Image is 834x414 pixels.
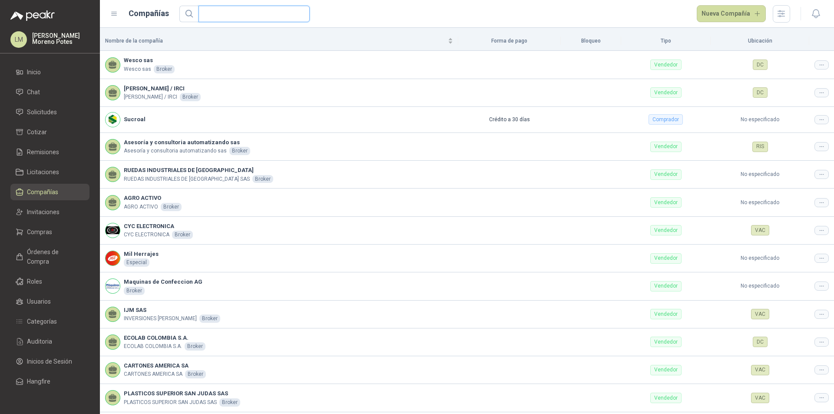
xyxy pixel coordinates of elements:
p: Crédito a 30 días [463,116,556,124]
b: Mil Herrajes [124,250,159,258]
p: RUEDAS INDUSTRIALES DE [GEOGRAPHIC_DATA] SAS [124,175,250,183]
div: Vendedor [650,281,682,291]
a: Auditoria [10,333,89,350]
b: [PERSON_NAME] / IRCI [124,84,201,93]
div: RIS [752,142,768,152]
th: Forma de pago [458,31,561,51]
div: Vendedor [650,169,682,180]
p: No especificado [716,170,804,179]
a: Categorías [10,313,89,330]
span: Hangfire [27,377,50,386]
p: No especificado [716,282,804,290]
div: Vendedor [650,60,682,70]
div: Especial [124,258,149,267]
p: No especificado [716,254,804,262]
img: Company Logo [106,251,120,265]
div: Broker [252,175,273,183]
div: Vendedor [650,253,682,264]
a: Inicio [10,64,89,80]
div: Vendedor [650,393,682,403]
p: Wesco sas [124,65,151,73]
div: Vendedor [650,197,682,208]
span: Roles [27,277,42,286]
div: Broker [185,370,206,378]
b: AGRO ACTIVO [124,194,182,202]
div: Broker [219,398,240,407]
div: DC [753,337,768,347]
span: Compras [27,227,52,237]
span: Invitaciones [27,207,60,217]
div: Vendedor [650,337,682,347]
b: ECOLAB COLOMBIA S.A. [124,334,205,342]
a: Invitaciones [10,204,89,220]
span: Chat [27,87,40,97]
p: Asesoría y consultoria automatizando sas [124,147,227,155]
th: Bloqueo [561,31,621,51]
div: Comprador [649,114,683,125]
th: Nombre de la compañía [100,31,458,51]
div: Vendedor [650,87,682,98]
div: Broker [199,315,220,323]
span: Usuarios [27,297,51,306]
div: Broker [154,65,175,73]
span: Nombre de la compañía [105,37,446,45]
div: Broker [161,203,182,211]
p: CYC ELECTRONICA [124,231,169,239]
span: Compañías [27,187,58,197]
a: Usuarios [10,293,89,310]
span: Inicio [27,67,41,77]
p: ECOLAB COLOMBIA S.A. [124,342,182,351]
div: Broker [229,147,250,155]
b: Maquinas de Confeccion AG [124,278,202,286]
span: Remisiones [27,147,59,157]
p: INVERSIONES [PERSON_NAME] [124,315,197,323]
div: Broker [172,231,193,239]
a: Solicitudes [10,104,89,120]
a: Chat [10,84,89,100]
p: [PERSON_NAME] / IRCI [124,93,177,101]
span: Licitaciones [27,167,59,177]
div: DC [753,87,768,98]
a: Inicios de Sesión [10,353,89,370]
th: Ubicación [711,31,809,51]
img: Company Logo [106,279,120,293]
div: Vendedor [650,142,682,152]
img: Company Logo [106,113,120,127]
a: Roles [10,273,89,290]
a: Órdenes de Compra [10,244,89,270]
b: PLASTICOS SUPERIOR SAN JUDAS SAS [124,389,240,398]
b: IJM SAS [124,306,220,315]
h1: Compañías [129,7,169,20]
div: Broker [185,342,205,351]
p: CARTONES AMERICA SA [124,370,182,378]
p: No especificado [716,199,804,207]
b: RUEDAS INDUSTRIALES DE [GEOGRAPHIC_DATA] [124,166,273,175]
div: VAC [751,365,769,375]
span: Categorías [27,317,57,326]
span: Solicitudes [27,107,57,117]
b: Wesco sas [124,56,175,65]
a: Compañías [10,184,89,200]
div: Broker [180,93,201,101]
b: CYC ELECTRONICA [124,222,193,231]
span: Órdenes de Compra [27,247,81,266]
span: Cotizar [27,127,47,137]
div: DC [753,60,768,70]
div: VAC [751,225,769,235]
p: No especificado [716,116,804,124]
p: [PERSON_NAME] Moreno Potes [32,33,89,45]
div: VAC [751,393,769,403]
div: Vendedor [650,365,682,375]
div: Broker [124,287,145,295]
img: Company Logo [106,223,120,238]
b: Sucroal [124,115,146,124]
div: Vendedor [650,225,682,235]
p: PLASTICOS SUPERIOR SAN JUDAS SAS [124,398,217,407]
div: Vendedor [650,309,682,319]
div: LM [10,31,27,48]
b: CARTONES AMERICA SA [124,361,206,370]
div: VAC [751,309,769,319]
button: Nueva Compañía [697,5,766,23]
p: AGRO ACTIVO [124,203,158,211]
